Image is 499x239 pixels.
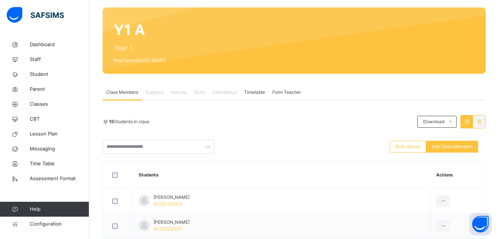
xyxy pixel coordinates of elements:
[30,130,89,138] span: Lesson Plan
[153,226,182,232] span: ACCE/22/017
[30,160,89,168] span: Time Table
[153,194,189,201] span: [PERSON_NAME]
[431,143,473,150] span: Add Class Members
[106,89,138,96] span: Class Members
[423,118,444,125] span: Download
[30,86,89,93] span: Parent
[30,145,89,153] span: Messaging
[109,118,149,125] span: Students in class
[153,219,189,226] span: [PERSON_NAME]
[272,89,301,96] span: Form Teacher
[469,213,492,235] button: Open asap
[244,89,265,96] span: Timetable
[213,89,237,96] span: Attendance
[396,143,420,150] span: Bulk upload
[133,162,431,189] th: Students
[30,71,89,78] span: Student
[30,220,89,228] span: Configuration
[171,89,187,96] span: Results
[153,201,182,207] span: ACCE/24/013
[146,89,164,96] span: Subjects
[194,89,205,96] span: Skills
[30,101,89,108] span: Classes
[30,205,89,213] span: Help
[30,175,89,182] span: Assessment Format
[7,7,64,23] img: safsims
[30,115,89,123] span: CBT
[30,56,89,63] span: Staff
[109,119,114,124] b: 15
[431,162,485,189] th: Actions
[30,41,89,48] span: Dashboard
